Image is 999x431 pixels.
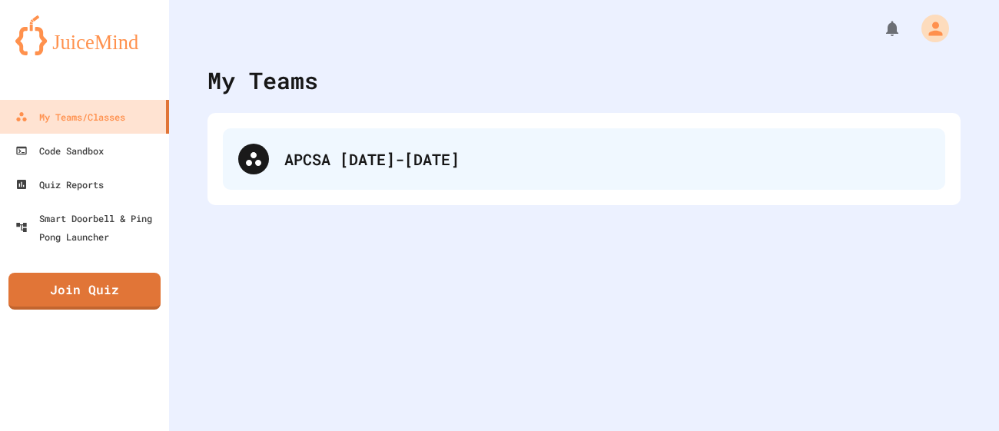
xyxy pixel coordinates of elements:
div: My Teams/Classes [15,108,125,126]
div: My Notifications [855,15,905,41]
img: logo-orange.svg [15,15,154,55]
div: My Account [905,11,953,46]
div: APCSA [DATE]-[DATE] [223,128,945,190]
a: Join Quiz [8,273,161,310]
div: Quiz Reports [15,175,104,194]
div: My Teams [207,63,318,98]
div: Code Sandbox [15,141,104,160]
div: Smart Doorbell & Ping Pong Launcher [15,209,163,246]
div: APCSA [DATE]-[DATE] [284,148,930,171]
